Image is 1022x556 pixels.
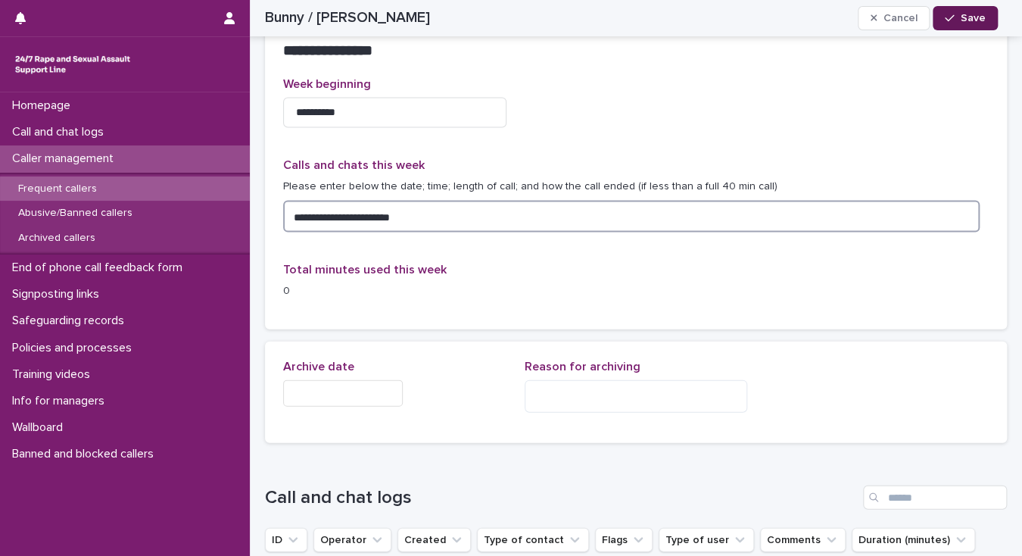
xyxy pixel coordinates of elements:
input: Search [863,486,1007,510]
span: Week beginning [283,78,371,90]
button: ID [265,528,307,552]
button: Type of contact [477,528,589,552]
p: 0 [283,283,506,299]
img: rhQMoQhaT3yELyF149Cw [12,49,133,80]
p: Abusive/Banned callers [6,207,145,220]
p: Please enter below the date; time; length of call; and how the call ended (if less than a full 40... [283,179,989,195]
h2: Bunny / [PERSON_NAME] [265,9,430,27]
p: End of phone call feedback form [6,261,195,275]
span: Total minutes used this week [283,264,447,276]
span: Reason for archiving [525,361,640,373]
p: Signposting links [6,287,111,301]
p: Info for managers [6,394,117,408]
span: Calls and chats this week [283,159,425,171]
button: Comments [760,528,846,552]
span: Save [961,13,986,23]
p: Policies and processes [6,341,144,355]
p: Wallboard [6,420,75,435]
p: Caller management [6,151,126,166]
button: Operator [313,528,391,552]
p: Banned and blocked callers [6,447,166,461]
button: Type of user [659,528,754,552]
p: Call and chat logs [6,125,116,139]
span: Archive date [283,361,354,373]
h1: Call and chat logs [265,487,857,509]
button: Duration (minutes) [852,528,975,552]
button: Cancel [858,6,930,30]
button: Flags [595,528,653,552]
button: Save [933,6,997,30]
span: Cancel [883,13,917,23]
button: Created [397,528,471,552]
p: Homepage [6,98,83,113]
p: Frequent callers [6,183,109,195]
p: Safeguarding records [6,314,136,328]
p: Training videos [6,367,102,382]
p: Archived callers [6,232,107,245]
